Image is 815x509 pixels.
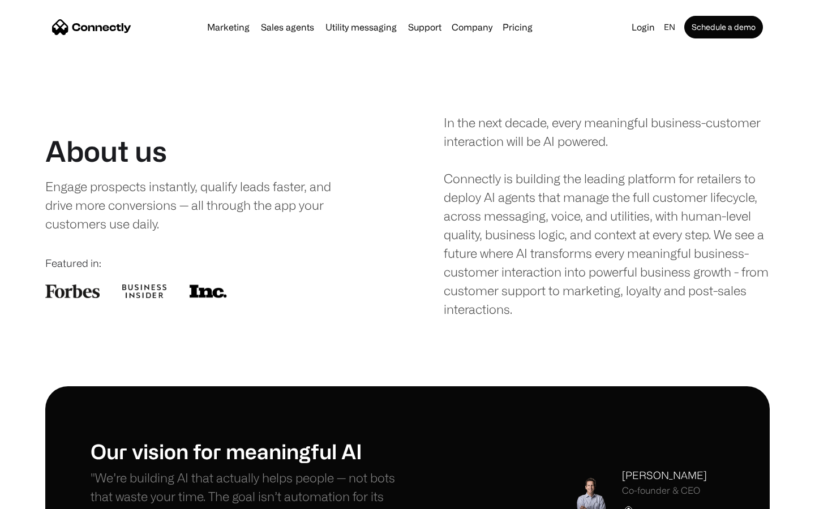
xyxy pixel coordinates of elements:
h1: About us [45,134,167,168]
div: [PERSON_NAME] [622,468,707,483]
div: Engage prospects instantly, qualify leads faster, and drive more conversions — all through the ap... [45,177,355,233]
h1: Our vision for meaningful AI [91,439,407,463]
a: Support [404,23,446,32]
a: Schedule a demo [684,16,763,38]
div: In the next decade, every meaningful business-customer interaction will be AI powered. Connectly ... [444,113,770,318]
a: Login [627,19,659,35]
div: en [664,19,675,35]
a: Marketing [203,23,254,32]
div: Featured in: [45,256,371,271]
a: Sales agents [256,23,319,32]
div: Company [452,19,492,35]
div: Co-founder & CEO [622,485,707,496]
a: Utility messaging [321,23,401,32]
a: Pricing [498,23,537,32]
aside: Language selected: English [11,488,68,505]
ul: Language list [23,489,68,505]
